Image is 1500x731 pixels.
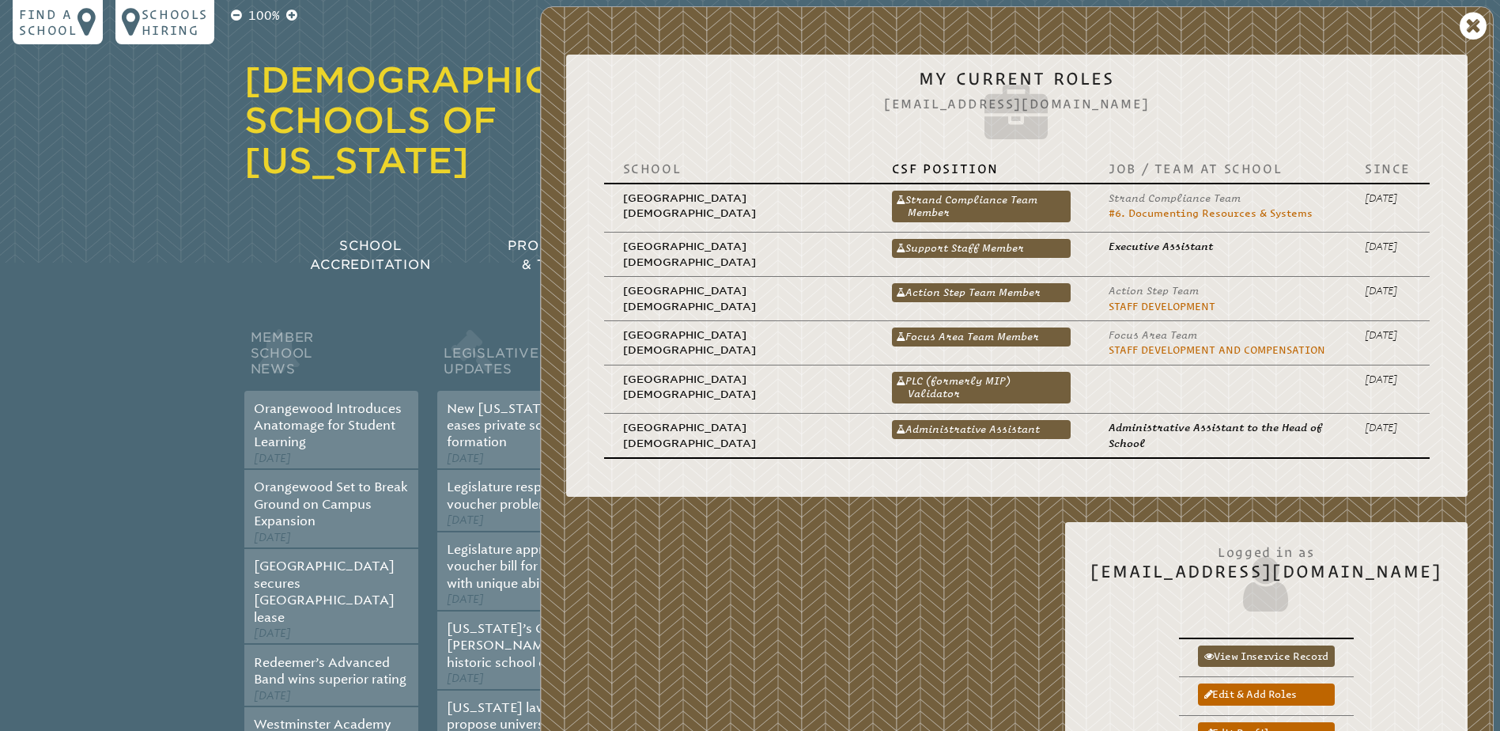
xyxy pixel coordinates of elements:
h2: My Current Roles [591,69,1442,148]
a: New [US_STATE] law eases private school formation [447,401,577,450]
span: Focus Area Team [1109,329,1197,341]
p: Schools Hiring [142,6,208,38]
a: View inservice record [1198,646,1335,667]
span: [DATE] [447,513,484,527]
span: Strand Compliance Team [1109,192,1241,204]
span: [DATE] [254,689,291,703]
p: [GEOGRAPHIC_DATA][DEMOGRAPHIC_DATA] [623,283,854,314]
p: 100% [245,6,283,25]
p: Job / Team at School [1109,161,1327,176]
a: Staff Development [1109,301,1215,312]
a: [GEOGRAPHIC_DATA] secures [GEOGRAPHIC_DATA] lease [254,559,395,624]
span: [DATE] [447,593,484,606]
a: Redeemer’s Advanced Band wins superior rating [254,655,406,687]
p: Find a school [19,6,77,38]
p: [GEOGRAPHIC_DATA][DEMOGRAPHIC_DATA] [623,420,854,451]
p: [DATE] [1365,191,1411,206]
h2: Legislative Updates [437,326,611,391]
span: [DATE] [254,627,291,640]
p: [GEOGRAPHIC_DATA][DEMOGRAPHIC_DATA] [623,328,854,358]
span: School Accreditation [310,238,430,272]
a: Administrative Assistant [892,420,1071,439]
span: Logged in as [1090,536,1442,562]
p: [DATE] [1365,420,1411,435]
a: [DEMOGRAPHIC_DATA] Schools of [US_STATE] [244,59,693,181]
h2: [EMAIL_ADDRESS][DOMAIN_NAME] [1090,536,1442,615]
p: CSF Position [892,161,1071,176]
p: School [623,161,854,176]
p: [GEOGRAPHIC_DATA][DEMOGRAPHIC_DATA] [623,239,854,270]
p: [DATE] [1365,283,1411,298]
a: Orangewood Set to Break Ground on Campus Expansion [254,479,408,528]
p: Administrative Assistant to the Head of School [1109,420,1327,451]
span: Professional Development & Teacher Certification [508,238,739,272]
p: [DATE] [1365,239,1411,254]
a: Edit & add roles [1198,684,1335,705]
span: [DATE] [254,452,291,465]
p: Executive Assistant [1109,239,1327,254]
a: Staff Development and Compensation [1109,344,1325,356]
span: [DATE] [447,672,484,685]
h2: Member School News [244,326,418,391]
a: Action Step Team Member [892,283,1071,302]
a: Legislature approves voucher bill for students with unique abilities [447,542,594,591]
a: #6. Documenting Resources & Systems [1109,207,1313,219]
a: Support Staff Member [892,239,1071,258]
span: [DATE] [254,531,291,544]
p: [GEOGRAPHIC_DATA][DEMOGRAPHIC_DATA] [623,191,854,222]
a: Legislature responds to voucher problems [447,479,588,511]
a: PLC (formerly MIP) Validator [892,372,1071,403]
span: Action Step Team [1109,285,1199,297]
span: [DATE] [447,452,484,465]
a: Focus Area Team Member [892,328,1071,347]
p: [GEOGRAPHIC_DATA][DEMOGRAPHIC_DATA] [623,372,854,403]
p: Since [1365,161,1411,176]
a: Orangewood Introduces Anatomage for Student Learning [254,401,402,450]
a: [US_STATE]’s Governor [PERSON_NAME] signs historic school choice bill [447,621,599,670]
p: [DATE] [1365,372,1411,387]
a: Strand Compliance Team Member [892,191,1071,222]
p: [DATE] [1365,328,1411,343]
